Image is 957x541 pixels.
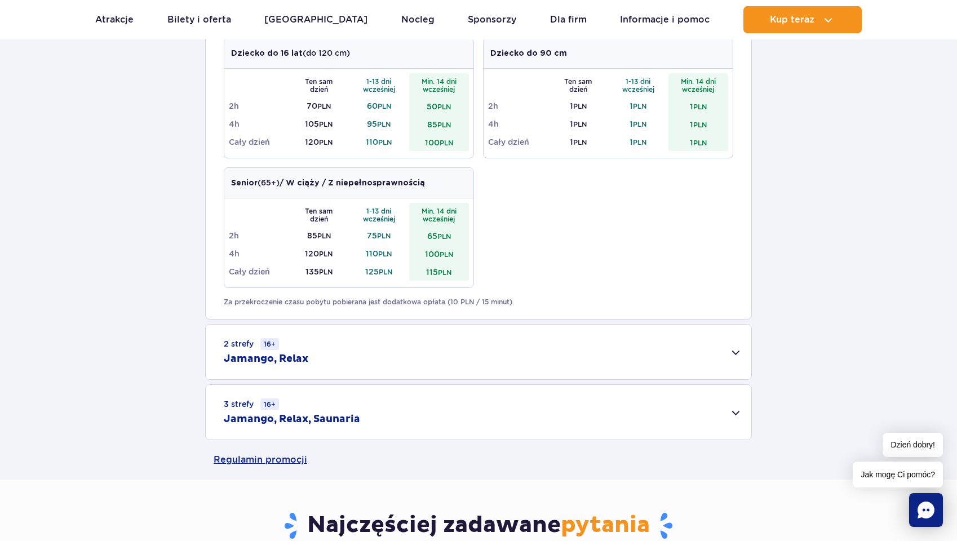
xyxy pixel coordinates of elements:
td: 65 [409,227,469,245]
td: 60 [349,97,409,115]
td: 100 [409,245,469,263]
td: Cały dzień [229,263,289,281]
td: 120 [289,245,349,263]
a: [GEOGRAPHIC_DATA] [264,6,367,33]
button: Kup teraz [743,6,862,33]
td: 85 [409,115,469,133]
td: 1 [548,115,609,133]
th: 1-13 dni wcześniej [608,73,668,97]
small: PLN [378,250,392,258]
h3: Najczęściej zadawane [214,511,743,540]
td: 135 [289,263,349,281]
a: Sponsorzy [468,6,516,33]
p: (65+) [231,177,425,189]
small: PLN [379,268,392,276]
td: 120 [289,133,349,151]
th: 1-13 dni wcześniej [349,203,409,227]
h2: Jamango, Relax [224,352,308,366]
td: 2h [229,97,289,115]
p: Za przekroczenie czasu pobytu pobierana jest dodatkowa opłata (10 PLN / 15 minut). [224,297,733,307]
small: PLN [693,103,707,111]
th: Min. 14 dni wcześniej [668,73,729,97]
small: 3 strefy [224,398,279,410]
td: 4h [229,245,289,263]
td: 115 [409,263,469,281]
div: Chat [909,493,943,527]
small: PLN [573,102,587,110]
small: PLN [317,232,331,240]
strong: Senior [231,179,258,187]
strong: / W ciąży / Z niepełnosprawnością [280,179,425,187]
th: Ten sam dzień [289,73,349,97]
small: PLN [378,138,392,147]
strong: Dziecko do 16 lat [231,50,303,57]
td: 2h [229,227,289,245]
td: 95 [349,115,409,133]
a: Nocleg [401,6,435,33]
td: 70 [289,97,349,115]
td: 1 [548,133,609,151]
span: pytania [561,511,650,539]
td: 110 [349,245,409,263]
td: 105 [289,115,349,133]
a: Informacje i pomoc [620,6,710,33]
td: Cały dzień [229,133,289,151]
span: Dzień dobry! [883,433,943,457]
small: PLN [440,139,453,147]
small: PLN [319,268,333,276]
td: 1 [548,97,609,115]
small: PLN [437,232,451,241]
td: 50 [409,97,469,115]
td: 85 [289,227,349,245]
small: PLN [438,268,451,277]
small: PLN [437,103,451,111]
td: 125 [349,263,409,281]
small: PLN [319,250,333,258]
span: Kup teraz [770,15,814,25]
td: 1 [668,133,729,151]
th: Min. 14 dni wcześniej [409,203,469,227]
td: 1 [608,97,668,115]
small: PLN [378,102,391,110]
small: PLN [437,121,451,129]
small: PLN [633,120,646,128]
span: Jak mogę Ci pomóc? [853,462,943,487]
small: PLN [633,138,646,147]
td: 100 [409,133,469,151]
small: 2 strefy [224,338,279,350]
small: 16+ [260,398,279,410]
th: Ten sam dzień [289,203,349,227]
th: Min. 14 dni wcześniej [409,73,469,97]
td: 1 [668,97,729,115]
small: PLN [317,102,331,110]
td: 4h [488,115,548,133]
small: PLN [319,138,333,147]
a: Atrakcje [95,6,134,33]
small: PLN [319,120,333,128]
th: Ten sam dzień [548,73,609,97]
small: PLN [440,250,453,259]
p: (do 120 cm) [231,47,350,59]
small: PLN [377,120,391,128]
td: 1 [668,115,729,133]
small: PLN [377,232,391,240]
small: 16+ [260,338,279,350]
td: 1 [608,133,668,151]
h2: Jamango, Relax, Saunaria [224,413,360,426]
td: Cały dzień [488,133,548,151]
small: PLN [693,139,707,147]
small: PLN [693,121,707,129]
td: 1 [608,115,668,133]
small: PLN [573,120,587,128]
th: 1-13 dni wcześniej [349,73,409,97]
td: 4h [229,115,289,133]
a: Bilety i oferta [167,6,231,33]
small: PLN [633,102,646,110]
strong: Dziecko do 90 cm [490,50,567,57]
td: 75 [349,227,409,245]
td: 2h [488,97,548,115]
td: 110 [349,133,409,151]
a: Regulamin promocji [214,440,743,480]
a: Dla firm [550,6,587,33]
small: PLN [573,138,587,147]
